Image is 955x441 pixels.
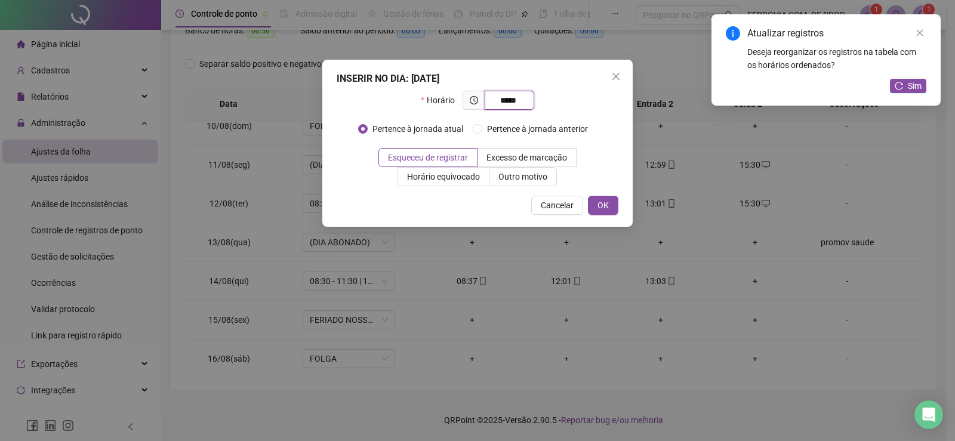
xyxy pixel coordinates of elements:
[890,79,926,93] button: Sim
[597,199,609,212] span: OK
[611,72,621,81] span: close
[908,79,922,92] span: Sim
[747,26,926,41] div: Atualizar registros
[895,82,903,90] span: reload
[421,91,462,110] label: Horário
[368,122,468,135] span: Pertence à jornada atual
[337,72,618,86] div: INSERIR NO DIA : [DATE]
[388,153,468,162] span: Esqueceu de registrar
[914,400,943,429] div: Open Intercom Messenger
[531,196,583,215] button: Cancelar
[498,172,547,181] span: Outro motivo
[541,199,574,212] span: Cancelar
[486,153,567,162] span: Excesso de marcação
[470,96,478,104] span: clock-circle
[913,26,926,39] a: Close
[916,29,924,37] span: close
[588,196,618,215] button: OK
[726,26,740,41] span: info-circle
[747,45,926,72] div: Deseja reorganizar os registros na tabela com os horários ordenados?
[407,172,480,181] span: Horário equivocado
[482,122,593,135] span: Pertence à jornada anterior
[606,67,626,86] button: Close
